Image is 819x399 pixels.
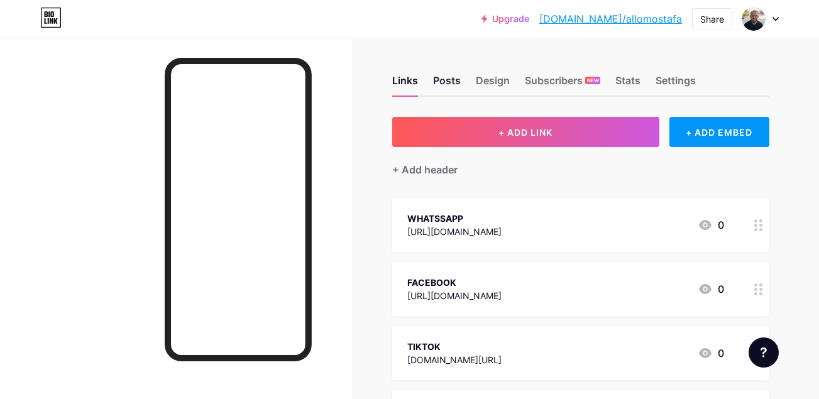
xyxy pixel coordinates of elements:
div: 0 [698,281,724,297]
div: [URL][DOMAIN_NAME] [407,225,502,238]
a: Upgrade [481,14,529,24]
a: [DOMAIN_NAME]/allomostafa [539,11,682,26]
div: [DOMAIN_NAME][URL] [407,353,502,366]
div: TIKTOK [407,340,502,353]
div: Share [700,13,724,26]
button: + ADD LINK [392,117,659,147]
div: [URL][DOMAIN_NAME] [407,289,502,302]
div: 0 [698,346,724,361]
div: Links [392,73,418,96]
div: FACEBOOK [407,276,502,289]
div: Design [476,73,510,96]
div: Posts [433,73,461,96]
span: + ADD LINK [498,127,552,138]
div: + ADD EMBED [669,117,769,147]
span: NEW [587,77,599,84]
img: Wijroun Mstapha [742,7,766,31]
div: Stats [615,73,640,96]
div: + Add header [392,162,458,177]
div: WHATSSAPP [407,212,502,225]
div: Subscribers [525,73,600,96]
div: Settings [656,73,696,96]
div: 0 [698,217,724,232]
